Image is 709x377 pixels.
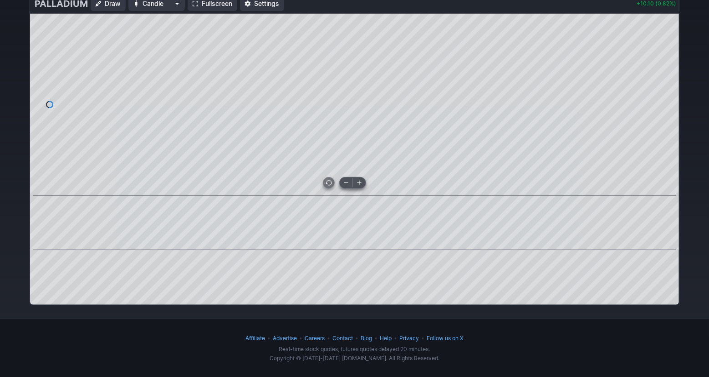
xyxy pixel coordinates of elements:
[420,335,425,342] span: •
[373,335,378,342] span: •
[637,1,676,6] p: +10.10 (0.82%)
[326,335,331,342] span: •
[273,335,297,342] a: Advertise
[354,335,359,342] span: •
[332,335,353,342] a: Contact
[298,335,303,342] span: •
[245,335,265,342] a: Affiliate
[266,335,271,342] span: •
[353,177,366,188] button: Zoom in
[340,177,352,188] button: Zoom out
[399,335,419,342] a: Privacy
[427,335,464,342] a: Follow us on X
[323,177,334,188] button: Reset zoom
[361,335,372,342] a: Blog
[305,335,325,342] a: Careers
[380,335,392,342] a: Help
[393,335,398,342] span: •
